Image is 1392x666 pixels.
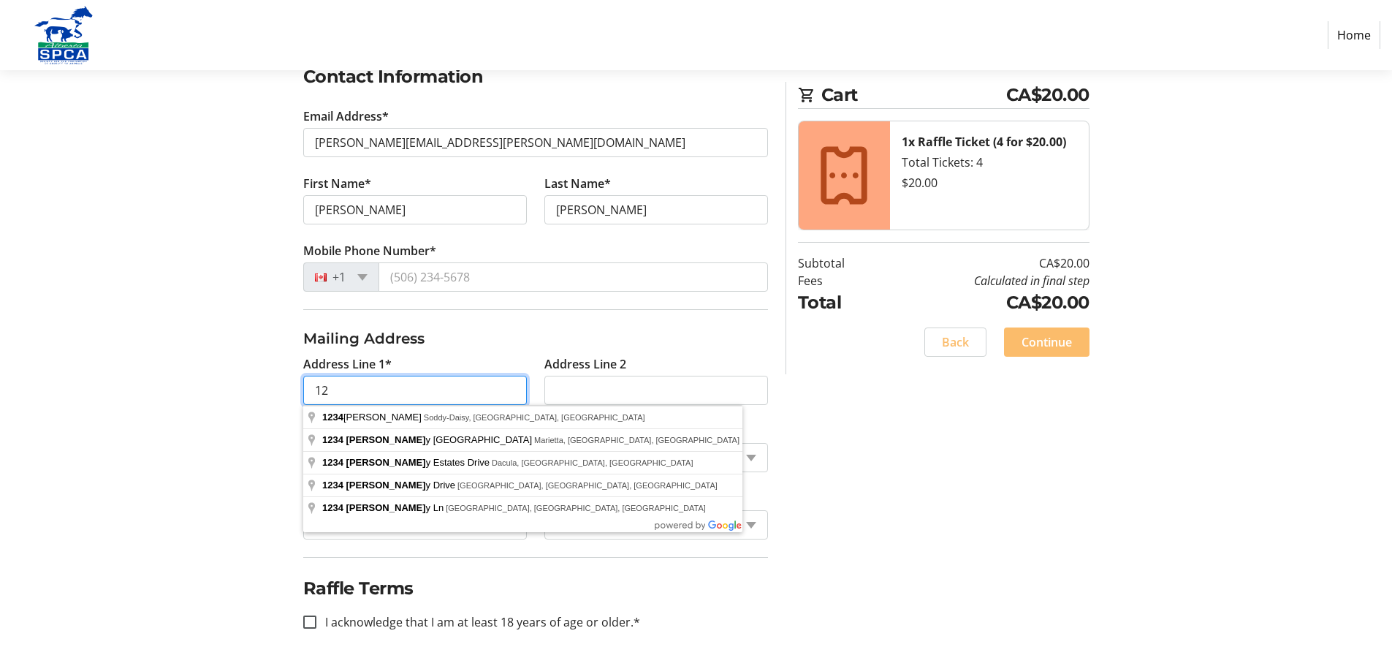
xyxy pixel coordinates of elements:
[303,355,392,373] label: Address Line 1*
[303,575,768,602] h2: Raffle Terms
[303,328,768,349] h3: Mailing Address
[346,457,426,468] span: [PERSON_NAME]
[1004,328,1089,357] button: Continue
[322,412,343,423] span: 1234
[303,376,527,405] input: Address
[322,434,426,445] span: 1234 [PERSON_NAME]
[882,254,1089,272] td: CA$20.00
[303,64,768,90] h2: Contact Information
[798,272,882,290] td: Fees
[303,242,436,260] label: Mobile Phone Number*
[902,134,1066,150] strong: 1x Raffle Ticket (4 for $20.00)
[544,175,611,192] label: Last Name*
[821,82,1006,108] span: Cart
[882,272,1089,290] td: Calculated in final step
[322,480,426,491] span: 1234 [PERSON_NAME]
[798,290,882,316] td: Total
[942,333,969,351] span: Back
[322,434,534,445] span: y [GEOGRAPHIC_DATA]
[882,290,1089,316] td: CA$20.00
[446,504,706,512] span: [GEOGRAPHIC_DATA], [GEOGRAPHIC_DATA], [GEOGRAPHIC_DATA]
[303,107,389,125] label: Email Address*
[322,480,457,491] span: y Drive
[798,254,882,272] td: Subtotal
[457,481,718,490] span: [GEOGRAPHIC_DATA], [GEOGRAPHIC_DATA], [GEOGRAPHIC_DATA]
[322,502,426,513] span: 1234 [PERSON_NAME]
[492,458,693,467] span: Dacula, [GEOGRAPHIC_DATA], [GEOGRAPHIC_DATA]
[322,457,492,468] span: y Estates Drive
[1022,333,1072,351] span: Continue
[322,502,446,513] span: y Ln
[322,412,424,423] span: [PERSON_NAME]
[1006,82,1089,108] span: CA$20.00
[379,262,768,292] input: (506) 234-5678
[544,355,626,373] label: Address Line 2
[924,328,986,357] button: Back
[902,154,1077,171] div: Total Tickets: 4
[534,436,739,444] span: Marietta, [GEOGRAPHIC_DATA], [GEOGRAPHIC_DATA]
[902,174,1077,192] div: $20.00
[1328,21,1380,49] a: Home
[303,175,371,192] label: First Name*
[322,457,343,468] span: 1234
[12,6,115,64] img: Alberta SPCA's Logo
[316,613,640,631] label: I acknowledge that I am at least 18 years of age or older.*
[424,413,645,422] span: Soddy-Daisy, [GEOGRAPHIC_DATA], [GEOGRAPHIC_DATA]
